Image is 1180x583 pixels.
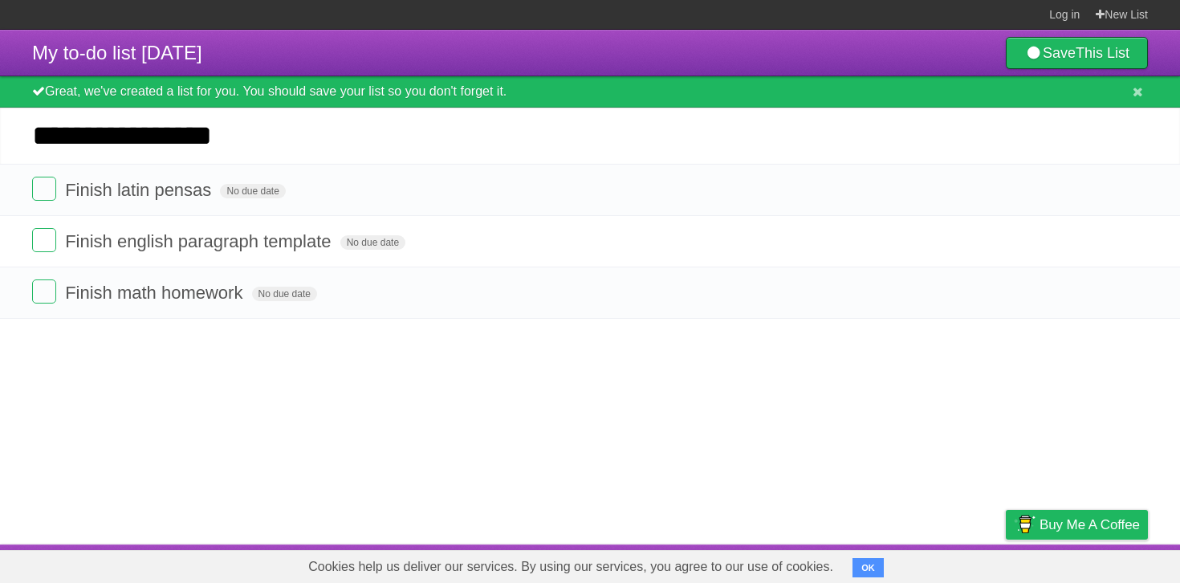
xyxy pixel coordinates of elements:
span: No due date [340,235,405,250]
span: No due date [252,287,317,301]
span: My to-do list [DATE] [32,42,202,63]
label: Done [32,228,56,252]
a: Privacy [985,548,1027,579]
a: SaveThis List [1006,37,1148,69]
span: No due date [220,184,285,198]
span: Cookies help us deliver our services. By using our services, you agree to our use of cookies. [292,551,849,583]
span: Finish english paragraph template [65,231,335,251]
a: Terms [930,548,966,579]
a: About [792,548,826,579]
a: Buy me a coffee [1006,510,1148,540]
button: OK [852,558,884,577]
b: This List [1076,45,1129,61]
a: Suggest a feature [1047,548,1148,579]
label: Done [32,279,56,304]
label: Done [32,177,56,201]
span: Buy me a coffee [1040,511,1140,539]
span: Finish latin pensas [65,180,215,200]
img: Buy me a coffee [1014,511,1036,538]
a: Developers [845,548,910,579]
span: Finish math homework [65,283,246,303]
